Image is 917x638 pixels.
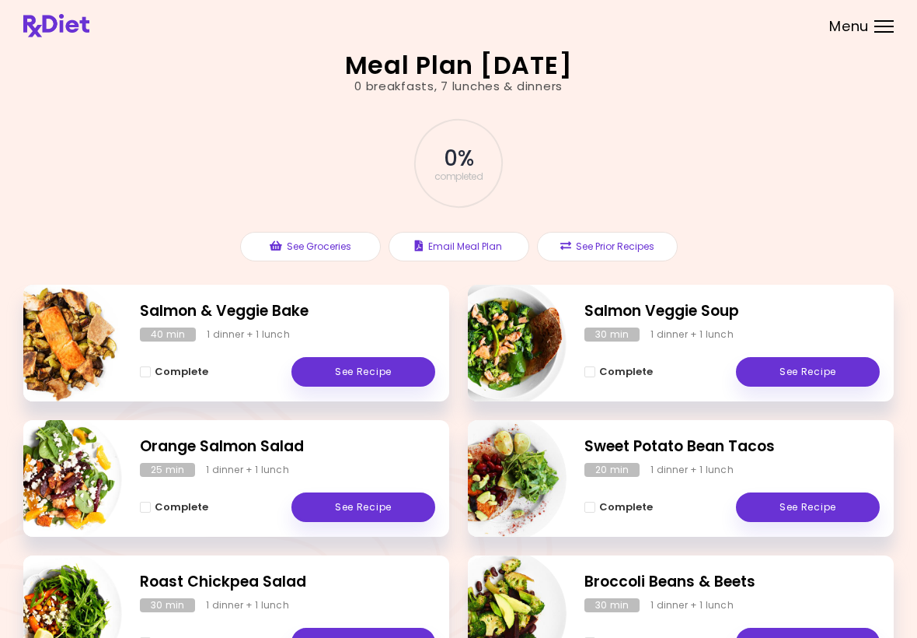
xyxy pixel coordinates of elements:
[650,328,734,342] div: 1 dinner + 1 lunch
[584,463,640,477] div: 20 min
[584,498,653,517] button: Complete - Sweet Potato Bean Tacos
[207,328,290,342] div: 1 dinner + 1 lunch
[599,366,653,378] span: Complete
[584,300,880,323] h2: Salmon Veggie Soup
[345,53,573,78] h2: Meal Plan [DATE]
[354,78,563,96] div: 0 breakfasts , 7 lunches & dinners
[736,357,880,387] a: See Recipe - Salmon Veggie Soup
[240,232,381,261] button: See Groceries
[291,493,435,522] a: See Recipe - Orange Salmon Salad
[650,598,734,612] div: 1 dinner + 1 lunch
[140,328,196,342] div: 40 min
[650,463,734,477] div: 1 dinner + 1 lunch
[537,232,678,261] button: See Prior Recipes
[140,436,435,458] h2: Orange Salmon Salad
[206,598,289,612] div: 1 dinner + 1 lunch
[584,363,653,381] button: Complete - Salmon Veggie Soup
[434,172,483,181] span: completed
[206,463,289,477] div: 1 dinner + 1 lunch
[444,145,472,172] span: 0 %
[584,328,640,342] div: 30 min
[736,493,880,522] a: See Recipe - Sweet Potato Bean Tacos
[584,436,880,458] h2: Sweet Potato Bean Tacos
[140,598,195,612] div: 30 min
[584,598,640,612] div: 30 min
[155,501,208,514] span: Complete
[155,366,208,378] span: Complete
[140,571,435,594] h2: Roast Chickpea Salad
[291,357,435,387] a: See Recipe - Salmon & Veggie Bake
[140,463,195,477] div: 25 min
[140,498,208,517] button: Complete - Orange Salmon Salad
[140,300,435,323] h2: Salmon & Veggie Bake
[23,14,89,37] img: RxDiet
[438,414,567,543] img: Info - Sweet Potato Bean Tacos
[829,19,869,33] span: Menu
[584,571,880,594] h2: Broccoli Beans & Beets
[389,232,529,261] button: Email Meal Plan
[438,279,567,408] img: Info - Salmon Veggie Soup
[599,501,653,514] span: Complete
[140,363,208,381] button: Complete - Salmon & Veggie Bake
